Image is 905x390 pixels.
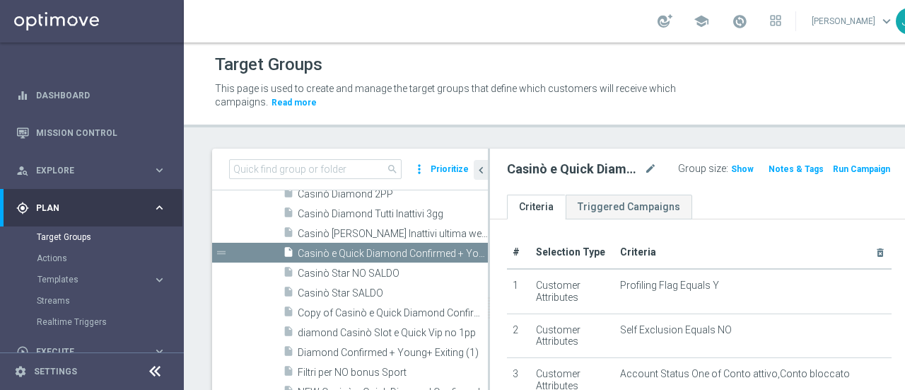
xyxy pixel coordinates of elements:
div: Templates [37,275,153,284]
button: Prioritize [428,160,471,179]
i: chevron_left [474,164,488,177]
div: Explore [16,164,153,177]
i: insert_drive_file [283,187,294,203]
i: insert_drive_file [283,246,294,263]
i: settings [14,365,27,378]
i: insert_drive_file [283,266,294,282]
div: Target Groups [37,226,182,248]
a: Mission Control [36,114,166,151]
a: Streams [37,295,147,306]
i: mode_edit [644,161,657,178]
button: Mission Control [16,127,167,139]
span: diamond Casin&#xF2; Slot e Quick Vip no 1pp [298,327,488,339]
i: insert_drive_file [283,207,294,223]
a: Realtime Triggers [37,316,147,328]
div: Execute [16,345,153,358]
span: Casin&#xF2; e Quick Diamond Confirmed &#x2B; Young&#x2B; Exiting [298,248,488,260]
div: Plan [16,202,153,214]
td: 1 [507,269,530,314]
div: Realtime Triggers [37,311,182,333]
i: gps_fixed [16,202,29,214]
i: insert_drive_file [283,326,294,342]
button: Notes & Tags [767,161,825,177]
a: Target Groups [37,231,147,243]
button: gps_fixed Plan keyboard_arrow_right [16,202,167,214]
button: Templates keyboard_arrow_right [37,274,167,285]
a: Actions [37,253,147,264]
span: Explore [36,166,153,175]
button: chevron_left [474,160,488,180]
button: play_circle_outline Execute keyboard_arrow_right [16,346,167,357]
span: Self Exclusion Equals NO [620,324,732,336]
span: Execute [36,348,153,356]
td: Customer Attributes [530,269,615,314]
a: Criteria [507,195,566,219]
i: insert_drive_file [283,365,294,382]
a: [PERSON_NAME]keyboard_arrow_down [810,11,896,32]
div: Actions [37,248,182,269]
td: 2 [507,314,530,358]
span: Plan [36,204,153,212]
i: person_search [16,164,29,177]
span: Templates [37,275,139,284]
h1: Target Groups [215,55,322,75]
a: Settings [34,367,77,376]
button: person_search Explore keyboard_arrow_right [16,165,167,176]
i: keyboard_arrow_right [153,201,166,214]
i: keyboard_arrow_right [153,164,166,177]
span: search [387,164,398,175]
i: equalizer [16,89,29,102]
span: Diamond Confirmed &#x2B; Young&#x2B; Exiting (1) [298,347,488,359]
span: Copy of Casin&#xF2; e Quick Diamond Confirmed &#x2B; Young&#x2B; Exiting [298,307,488,319]
i: delete_forever [875,247,886,258]
span: Casin&#xF2; Diamond Tutti Inattivi 3gg [298,208,488,220]
span: Account Status One of Conto attivo,Conto bloccato [620,368,850,380]
span: Casin&#xF2; Diamond 2PP [298,188,488,200]
td: Customer Attributes [530,314,615,358]
a: Triggered Campaigns [566,195,692,219]
a: Dashboard [36,76,166,114]
th: Selection Type [530,236,615,269]
i: insert_drive_file [283,345,294,362]
i: insert_drive_file [283,306,294,322]
span: Show [731,164,754,174]
span: Filtri per NO bonus Sport [298,367,488,379]
input: Quick find group or folder [229,159,402,179]
div: Mission Control [16,114,166,151]
span: Casin&#xF2; Diamond Tutti Inattivi ultima week [298,228,488,240]
span: Criteria [620,246,656,258]
th: # [507,236,530,269]
i: insert_drive_file [283,286,294,302]
button: Run Campaign [831,161,892,177]
div: Dashboard [16,76,166,114]
i: insert_drive_file [283,226,294,243]
div: Templates [37,269,182,290]
span: keyboard_arrow_down [879,13,894,29]
span: school [694,13,709,29]
i: keyboard_arrow_right [153,345,166,358]
label: Group size [678,163,726,175]
h2: Casinò e Quick Diamond Confirmed + Young+ Exiting [507,161,641,178]
span: Casin&#xF2; Star SALDO [298,287,488,299]
div: Streams [37,290,182,311]
button: Read more [270,95,318,110]
span: This page is used to create and manage the target groups that define which customers will receive... [215,83,676,108]
span: Casin&#xF2; Star NO SALDO [298,268,488,280]
label: : [726,163,728,175]
i: play_circle_outline [16,345,29,358]
i: more_vert [412,159,426,179]
i: keyboard_arrow_right [153,273,166,287]
button: equalizer Dashboard [16,90,167,101]
span: Profiling Flag Equals Y [620,280,719,292]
